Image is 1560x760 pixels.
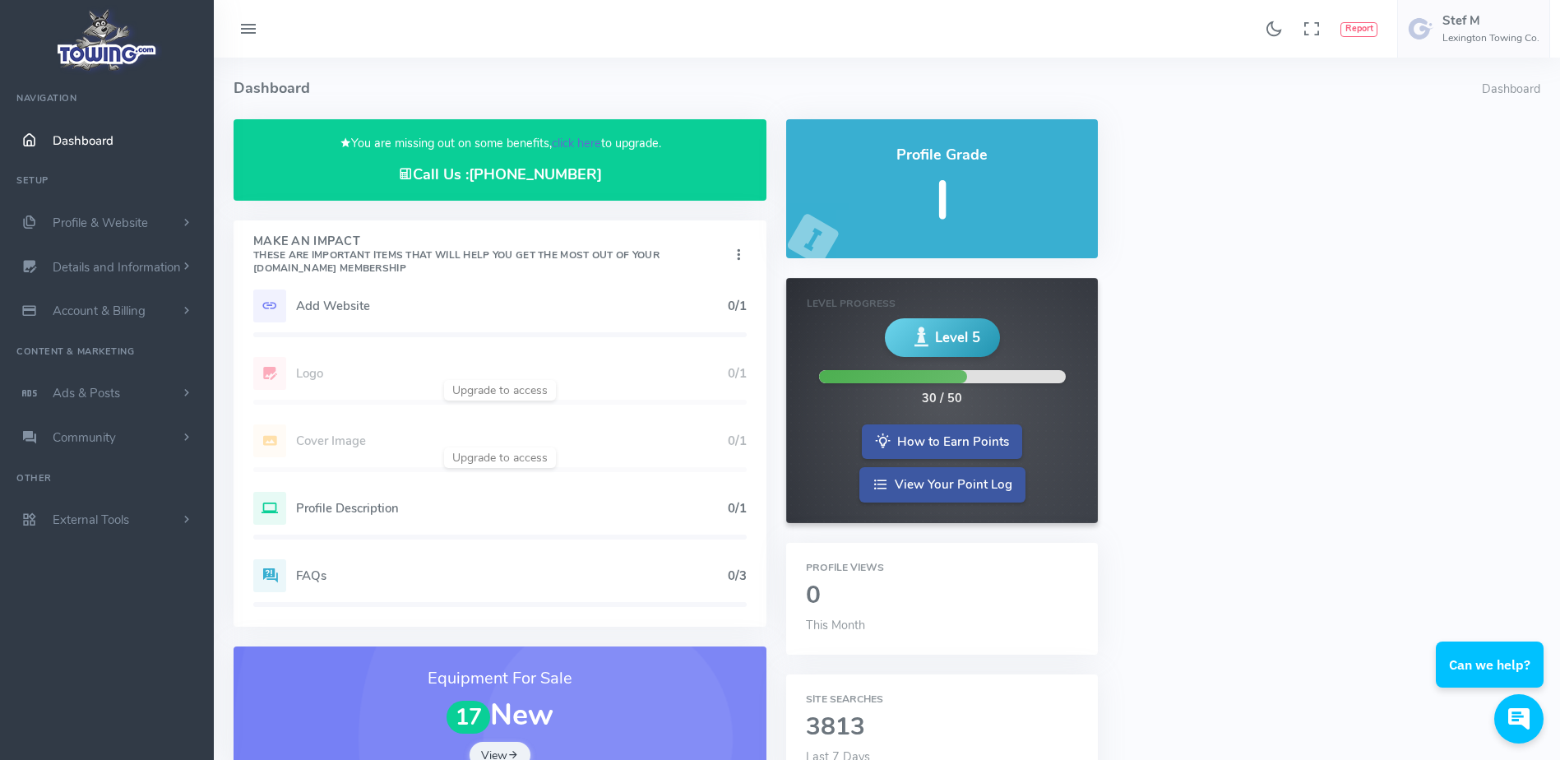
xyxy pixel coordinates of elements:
[806,694,1078,705] h6: Site Searches
[922,390,962,408] div: 30 / 50
[1442,33,1539,44] h6: Lexington Towing Co.
[807,299,1077,309] h6: Level Progress
[296,502,728,515] h5: Profile Description
[52,5,163,75] img: logo
[806,172,1078,230] h5: I
[253,699,747,734] h1: New
[53,512,129,528] span: External Tools
[53,215,148,231] span: Profile & Website
[53,429,116,446] span: Community
[728,502,747,515] h5: 0/1
[728,299,747,313] h5: 0/1
[253,166,747,183] h4: Call Us :
[296,569,728,582] h5: FAQs
[296,299,728,313] h5: Add Website
[447,701,491,735] span: 17
[806,147,1078,164] h4: Profile Grade
[859,467,1025,503] a: View Your Point Log
[1408,16,1434,42] img: user-image
[53,132,113,149] span: Dashboard
[862,424,1022,460] a: How to Earn Points
[806,563,1078,573] h6: Profile Views
[253,248,660,275] small: These are important items that will help you get the most out of your [DOMAIN_NAME] Membership
[469,165,602,184] a: [PHONE_NUMBER]
[935,327,980,348] span: Level 5
[1340,22,1377,37] button: Report
[53,259,181,276] span: Details and Information
[253,235,730,275] h4: Make An Impact
[234,58,1482,119] h4: Dashboard
[253,134,747,153] p: You are missing out on some benefits, to upgrade.
[806,714,1078,741] h2: 3813
[806,617,865,633] span: This Month
[53,385,120,401] span: Ads & Posts
[728,569,747,582] h5: 0/3
[806,582,1078,609] h2: 0
[1442,14,1539,27] h5: Stef M
[53,303,146,319] span: Account & Billing
[552,135,601,151] a: click here
[253,666,747,691] h3: Equipment For Sale
[1423,596,1560,760] iframe: Conversations
[1482,81,1540,99] li: Dashboard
